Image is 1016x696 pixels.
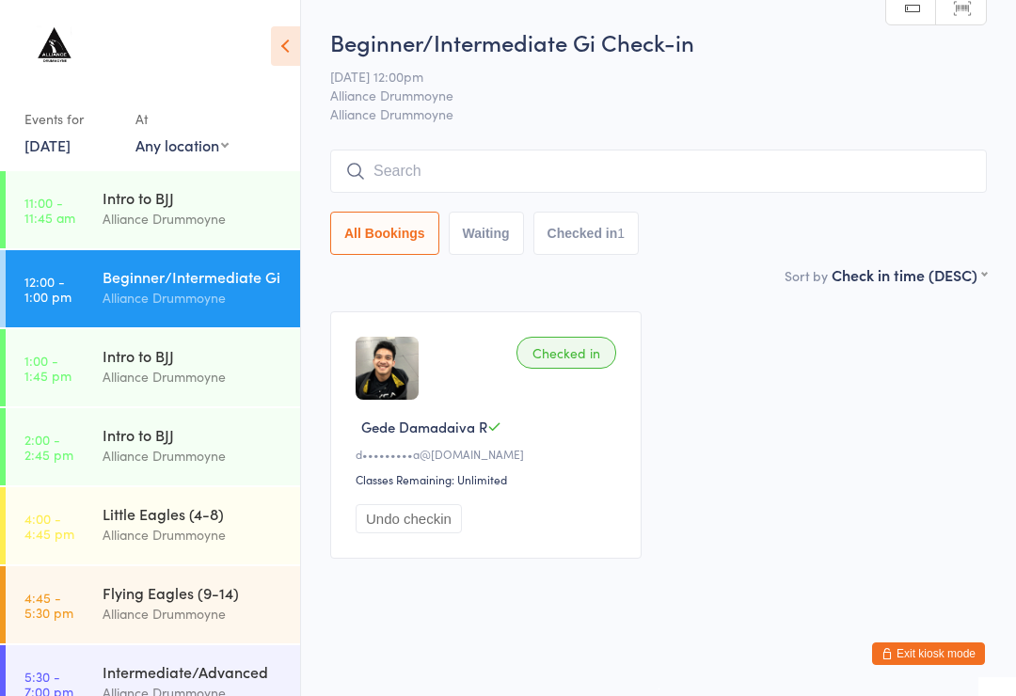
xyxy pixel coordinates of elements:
time: 12:00 - 1:00 pm [24,274,71,304]
span: Gede Damadaiva R [361,417,487,436]
time: 2:00 - 2:45 pm [24,432,73,462]
img: image1724744514.png [356,337,419,400]
div: d•••••••••a@[DOMAIN_NAME] [356,446,622,462]
div: Beginner/Intermediate Gi [103,266,284,287]
button: Undo checkin [356,504,462,533]
div: Intro to BJJ [103,187,284,208]
a: 11:00 -11:45 amIntro to BJJAlliance Drummoyne [6,171,300,248]
div: Any location [135,134,229,155]
time: 4:00 - 4:45 pm [24,511,74,541]
button: Waiting [449,212,524,255]
div: Alliance Drummoyne [103,445,284,467]
span: Alliance Drummoyne [330,86,958,104]
div: Checked in [516,337,616,369]
h2: Beginner/Intermediate Gi Check-in [330,26,987,57]
a: [DATE] [24,134,71,155]
span: [DATE] 12:00pm [330,67,958,86]
div: Little Eagles (4-8) [103,503,284,524]
label: Sort by [785,266,828,285]
div: Intro to BJJ [103,345,284,366]
input: Search [330,150,987,193]
div: Alliance Drummoyne [103,208,284,229]
time: 4:45 - 5:30 pm [24,590,73,620]
div: Check in time (DESC) [832,264,987,285]
div: Intermediate/Advanced [103,661,284,682]
a: 4:45 -5:30 pmFlying Eagles (9-14)Alliance Drummoyne [6,566,300,643]
a: 4:00 -4:45 pmLittle Eagles (4-8)Alliance Drummoyne [6,487,300,564]
div: 1 [617,226,625,241]
a: 12:00 -1:00 pmBeginner/Intermediate GiAlliance Drummoyne [6,250,300,327]
button: All Bookings [330,212,439,255]
time: 1:00 - 1:45 pm [24,353,71,383]
button: Checked in1 [533,212,640,255]
img: Alliance Drummoyne [19,14,89,85]
time: 11:00 - 11:45 am [24,195,75,225]
span: Alliance Drummoyne [330,104,987,123]
div: Alliance Drummoyne [103,366,284,388]
div: Classes Remaining: Unlimited [356,471,622,487]
a: 1:00 -1:45 pmIntro to BJJAlliance Drummoyne [6,329,300,406]
button: Exit kiosk mode [872,642,985,665]
div: Intro to BJJ [103,424,284,445]
a: 2:00 -2:45 pmIntro to BJJAlliance Drummoyne [6,408,300,485]
div: Events for [24,103,117,134]
div: Flying Eagles (9-14) [103,582,284,603]
div: At [135,103,229,134]
div: Alliance Drummoyne [103,287,284,308]
div: Alliance Drummoyne [103,603,284,625]
div: Alliance Drummoyne [103,524,284,546]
